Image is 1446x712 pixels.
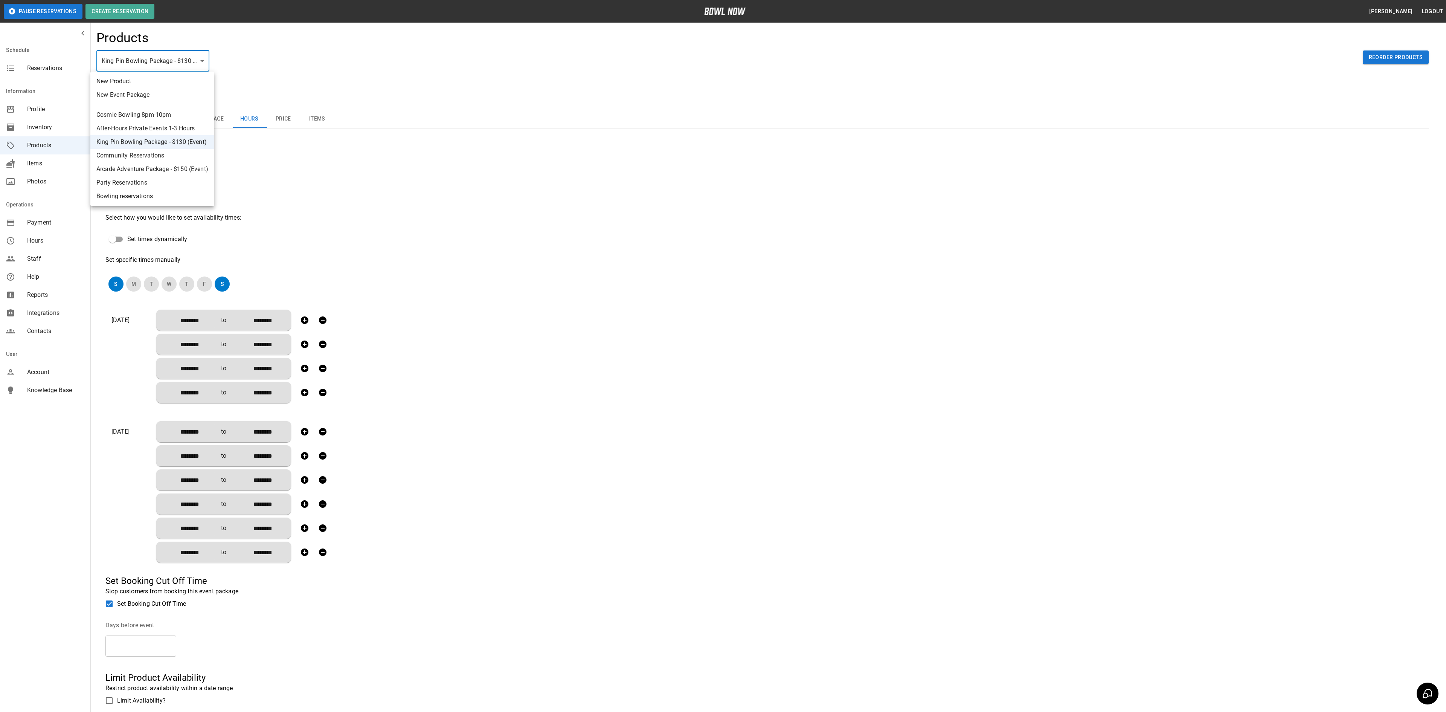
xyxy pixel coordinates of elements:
li: After-Hours Private Events 1-3 Hours [90,122,214,135]
li: Arcade Adventure Package - $150 (Event) [90,162,214,176]
li: New Product [90,75,214,88]
li: Community Reservations [90,149,214,162]
li: Bowling reservations [90,189,214,203]
li: Cosmic Bowling 8pm-10pm [90,108,214,122]
li: Party Reservations [90,176,214,189]
li: New Event Package [90,88,214,102]
li: King Pin Bowling Package - $130 (Event) [90,135,214,149]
